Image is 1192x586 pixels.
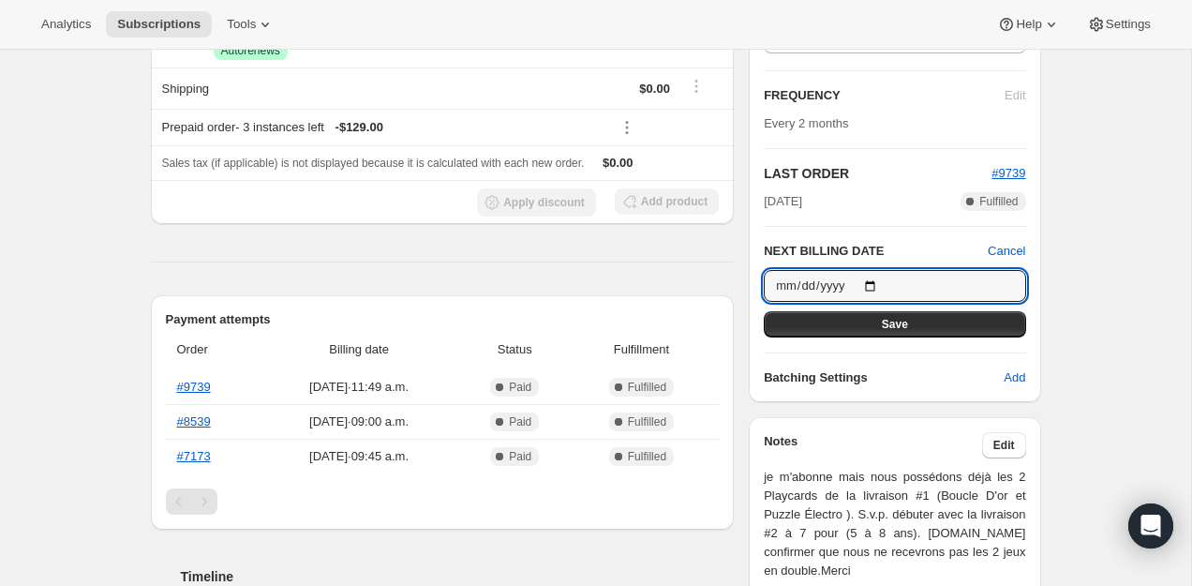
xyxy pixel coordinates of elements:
[263,447,454,466] span: [DATE] · 09:45 a.m.
[764,86,1005,105] h2: FREQUENCY
[509,380,531,395] span: Paid
[764,242,988,261] h2: NEXT BILLING DATE
[177,380,211,394] a: #9739
[764,368,1004,387] h6: Batching Settings
[993,438,1015,453] span: Edit
[466,340,564,359] span: Status
[509,414,531,429] span: Paid
[1128,503,1173,548] div: Open Intercom Messenger
[106,11,212,38] button: Subscriptions
[263,340,454,359] span: Billing date
[603,156,633,170] span: $0.00
[41,17,91,32] span: Analytics
[1016,17,1041,32] span: Help
[992,363,1036,393] button: Add
[1106,17,1151,32] span: Settings
[1004,368,1025,387] span: Add
[681,76,711,97] button: Shipping actions
[764,192,802,211] span: [DATE]
[988,242,1025,261] button: Cancel
[764,468,1025,580] span: je m'abonne mais nous possédons déjà les 2 Playcards de la livraison #1 (Boucle D'or et Puzzle Él...
[991,164,1025,183] button: #9739
[979,194,1018,209] span: Fulfilled
[227,17,256,32] span: Tools
[335,118,383,137] span: - $129.00
[509,449,531,464] span: Paid
[151,68,428,109] th: Shipping
[764,311,1025,338] button: Save
[628,449,666,464] span: Fulfilled
[882,317,908,332] span: Save
[764,164,991,183] h2: LAST ORDER
[117,17,201,32] span: Subscriptions
[216,11,286,38] button: Tools
[764,116,848,130] span: Every 2 months
[166,329,259,370] th: Order
[166,310,720,329] h2: Payment attempts
[986,11,1071,38] button: Help
[764,432,982,458] h3: Notes
[30,11,102,38] button: Analytics
[166,488,720,515] nav: Pagination
[639,82,670,96] span: $0.00
[221,43,280,58] span: Autorenews
[177,449,211,463] a: #7173
[177,414,211,428] a: #8539
[1076,11,1162,38] button: Settings
[162,157,585,170] span: Sales tax (if applicable) is not displayed because it is calculated with each new order.
[575,340,708,359] span: Fulfillment
[982,432,1026,458] button: Edit
[263,378,454,397] span: [DATE] · 11:49 a.m.
[162,118,602,137] div: Prepaid order - 3 instances left
[628,380,666,395] span: Fulfilled
[181,567,735,586] h2: Timeline
[263,413,454,431] span: [DATE] · 09:00 a.m.
[991,166,1025,180] a: #9739
[628,414,666,429] span: Fulfilled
